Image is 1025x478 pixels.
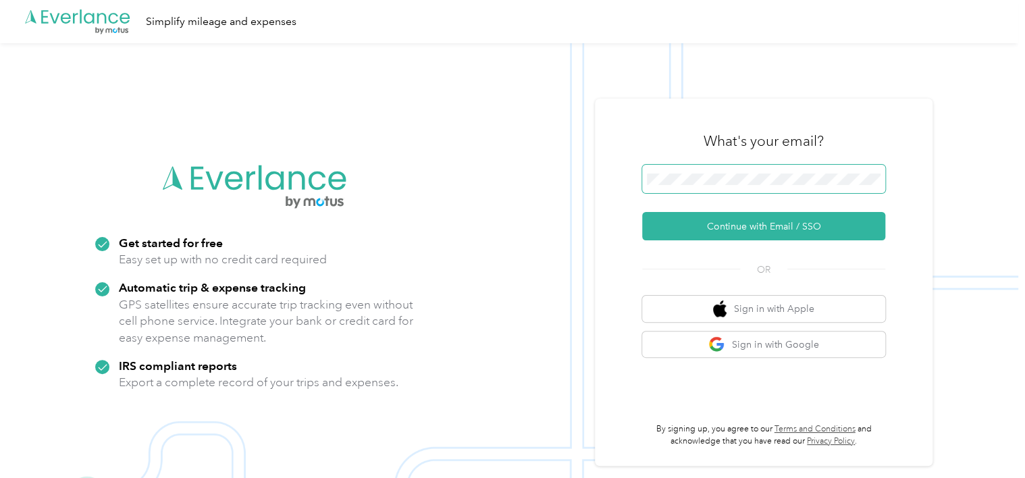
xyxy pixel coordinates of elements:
[642,423,885,447] p: By signing up, you agree to our and acknowledge that you have read our .
[119,251,327,268] p: Easy set up with no credit card required
[642,296,885,322] button: apple logoSign in with Apple
[713,300,727,317] img: apple logo
[119,296,414,346] p: GPS satellites ensure accurate trip tracking even without cell phone service. Integrate your bank...
[774,424,856,434] a: Terms and Conditions
[146,14,296,30] div: Simplify mileage and expenses
[704,132,824,151] h3: What's your email?
[119,358,237,373] strong: IRS compliant reports
[119,236,223,250] strong: Get started for free
[642,212,885,240] button: Continue with Email / SSO
[949,402,1025,478] iframe: Everlance-gr Chat Button Frame
[708,336,725,353] img: google logo
[740,263,787,277] span: OR
[642,331,885,358] button: google logoSign in with Google
[119,374,398,391] p: Export a complete record of your trips and expenses.
[807,436,855,446] a: Privacy Policy
[119,280,306,294] strong: Automatic trip & expense tracking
